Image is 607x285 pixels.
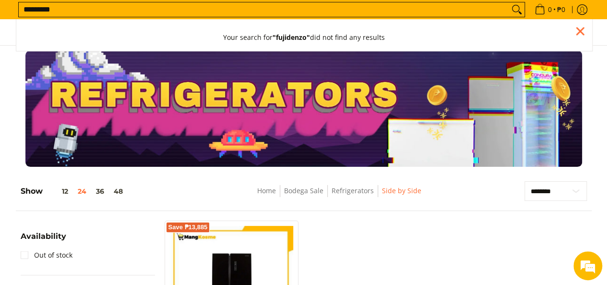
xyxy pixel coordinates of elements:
div: Minimize live chat window [157,5,180,28]
button: Your search for"fujidenzo"did not find any results [214,24,394,51]
textarea: Type your message and hit 'Enter' [5,186,183,220]
a: Refrigerators [332,186,374,195]
span: ₱0 [556,6,567,13]
a: Home [257,186,276,195]
span: Availability [21,233,66,240]
span: We're online! [56,83,132,180]
div: Close pop up [573,24,587,38]
div: Chat with us now [50,54,161,66]
h5: Show [21,186,128,196]
span: • [532,4,568,15]
button: Search [509,2,524,17]
button: 36 [91,187,109,195]
button: 24 [73,187,91,195]
button: 48 [109,187,128,195]
a: Bodega Sale [284,186,323,195]
a: Out of stock [21,248,72,263]
span: Side by Side [382,185,421,197]
strong: "fujidenzo" [273,33,310,42]
summary: Open [21,233,66,248]
button: 12 [43,187,73,195]
span: Save ₱13,885 [168,224,208,230]
span: 0 [547,6,553,13]
nav: Breadcrumbs [192,185,487,207]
